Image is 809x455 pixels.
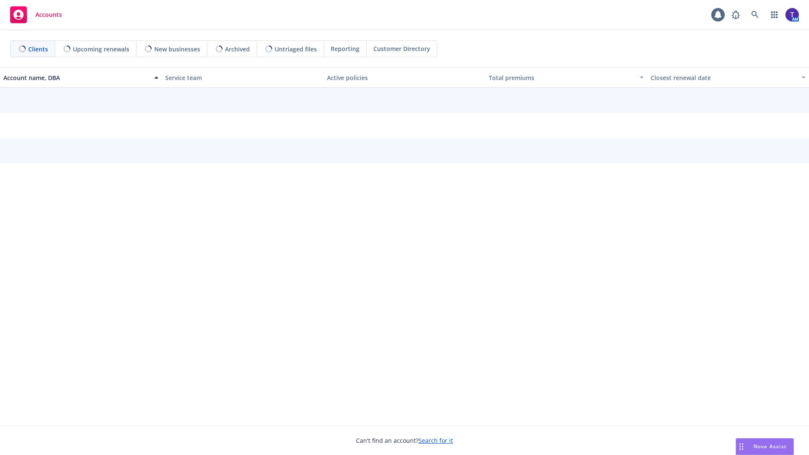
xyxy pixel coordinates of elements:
a: Switch app [766,6,783,23]
a: Search [747,6,763,23]
div: Drag to move [736,439,747,455]
span: Archived [225,45,250,54]
span: Nova Assist [753,443,787,450]
div: Total premiums [489,73,635,82]
span: Upcoming renewals [73,45,129,54]
div: Closest renewal date [651,73,796,82]
button: Nova Assist [736,438,794,455]
span: Customer Directory [373,44,430,53]
span: Accounts [35,11,62,18]
span: Clients [28,45,48,54]
span: Can't find an account? [356,436,453,445]
img: photo [785,8,799,21]
button: Closest renewal date [647,67,809,88]
button: Total premiums [485,67,647,88]
a: Report a Bug [727,6,744,23]
div: Active policies [327,73,482,82]
button: Service team [162,67,324,88]
a: Search for it [418,436,453,444]
span: Reporting [331,44,359,53]
span: New businesses [154,45,200,54]
div: Account name, DBA [3,73,149,82]
span: Untriaged files [275,45,317,54]
button: Active policies [324,67,485,88]
div: Service team [165,73,320,82]
a: Accounts [7,3,65,27]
